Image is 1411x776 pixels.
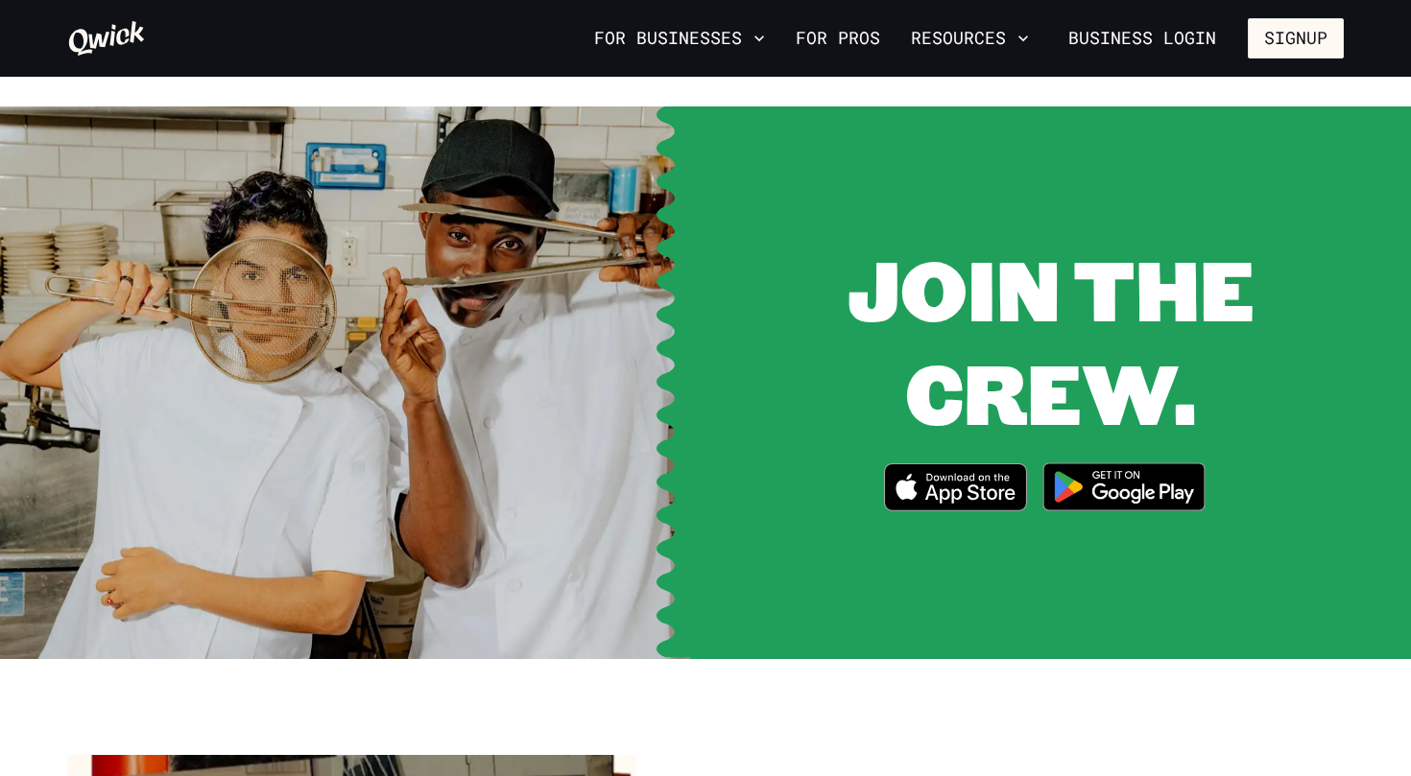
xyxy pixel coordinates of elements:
img: Get it on Google Play [1031,451,1217,523]
button: For Businesses [586,22,773,55]
a: Business Login [1052,18,1232,59]
a: For Pros [788,22,888,55]
span: JOIN THE CREW. [848,233,1255,447]
button: Resources [903,22,1037,55]
a: Download on the App Store [884,463,1028,517]
button: Signup [1248,18,1344,59]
